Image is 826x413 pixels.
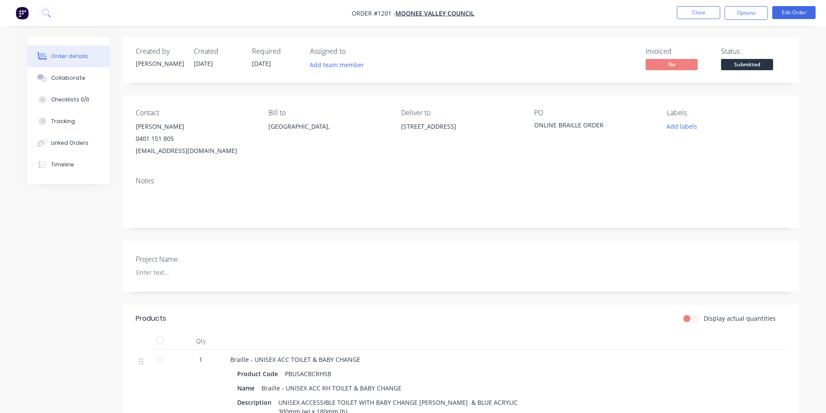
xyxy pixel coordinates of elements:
span: [DATE] [252,59,271,68]
div: [PERSON_NAME] [136,59,183,68]
button: Submitted [721,59,773,72]
div: Created by [136,47,183,55]
div: Assigned to [310,47,397,55]
span: Submitted [721,59,773,70]
div: Products [136,313,166,324]
div: 0401 151 805 [136,133,255,145]
div: Name [237,382,258,394]
div: Braille - UNISEX ACC RH TOILET & BABY CHANGE [258,382,405,394]
button: Checklists 0/0 [27,89,110,111]
button: Add labels [662,120,702,132]
div: PBUSACBCRHSB [281,367,335,380]
div: Required [252,47,300,55]
div: Invoiced [646,47,711,55]
button: Linked Orders [27,132,110,154]
span: Braille - UNISEX ACC TOILET & BABY CHANGE [230,355,360,364]
div: Qty [175,332,227,350]
span: 1 [199,355,202,364]
button: Tracking [27,111,110,132]
div: [GEOGRAPHIC_DATA], [268,120,387,133]
div: Linked Orders [51,139,88,147]
div: Contact [136,109,255,117]
div: [PERSON_NAME]0401 151 805[EMAIL_ADDRESS][DOMAIN_NAME] [136,120,255,157]
button: Edit Order [772,6,816,19]
div: Deliver to [401,109,520,117]
label: Project Name [136,254,244,264]
button: Order details [27,46,110,67]
div: [GEOGRAPHIC_DATA], [268,120,387,148]
div: Timeline [51,161,74,169]
div: [STREET_ADDRESS] [401,120,520,133]
div: Labels [667,109,786,117]
div: PO [534,109,653,117]
div: Product Code [237,367,281,380]
div: Tracking [51,117,75,125]
div: [EMAIL_ADDRESS][DOMAIN_NAME] [136,145,255,157]
div: Created [194,47,242,55]
button: Collaborate [27,67,110,89]
div: [PERSON_NAME] [136,120,255,133]
span: [DATE] [194,59,213,68]
div: Bill to [268,109,387,117]
div: [STREET_ADDRESS] [401,120,520,148]
button: Options [725,6,768,20]
button: Timeline [27,154,110,176]
a: Moonee Valley Council [395,9,474,17]
div: Collaborate [51,74,85,82]
div: Checklists 0/0 [51,96,89,104]
label: Display actual quantities [704,314,776,323]
button: Close [677,6,720,19]
img: Factory [16,7,29,20]
div: Status [721,47,786,55]
div: Order details [51,52,88,60]
div: Notes [136,177,786,185]
button: Add team member [310,59,369,71]
button: Add team member [305,59,369,71]
span: Order #1201 - [352,9,395,17]
div: ONLINE BRAILLE ORDER [534,120,643,133]
span: No [646,59,698,70]
div: Description [237,396,275,409]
